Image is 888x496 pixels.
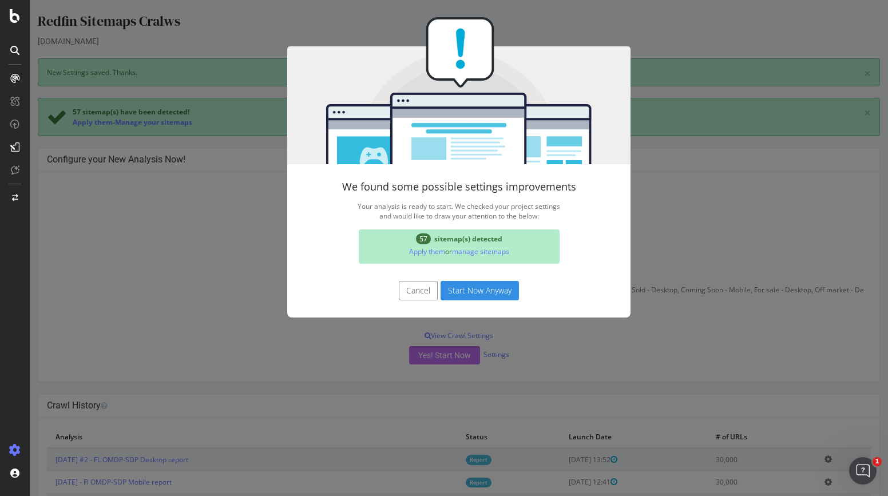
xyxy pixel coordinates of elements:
span: 1 [873,457,882,466]
span: sitemap(s) detected [405,234,473,244]
p: or [334,244,525,259]
button: Start Now Anyway [411,281,489,300]
span: 57 [386,233,401,244]
h4: We found some possible settings improvements [280,181,578,193]
a: manage sitemaps [422,247,479,256]
button: Cancel [369,281,408,300]
a: Apply them [379,247,415,256]
img: You're all set! [257,17,601,164]
p: Your analysis is ready to start. We checked your project settings and would like to draw your att... [280,199,578,224]
iframe: Intercom live chat [849,457,877,485]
